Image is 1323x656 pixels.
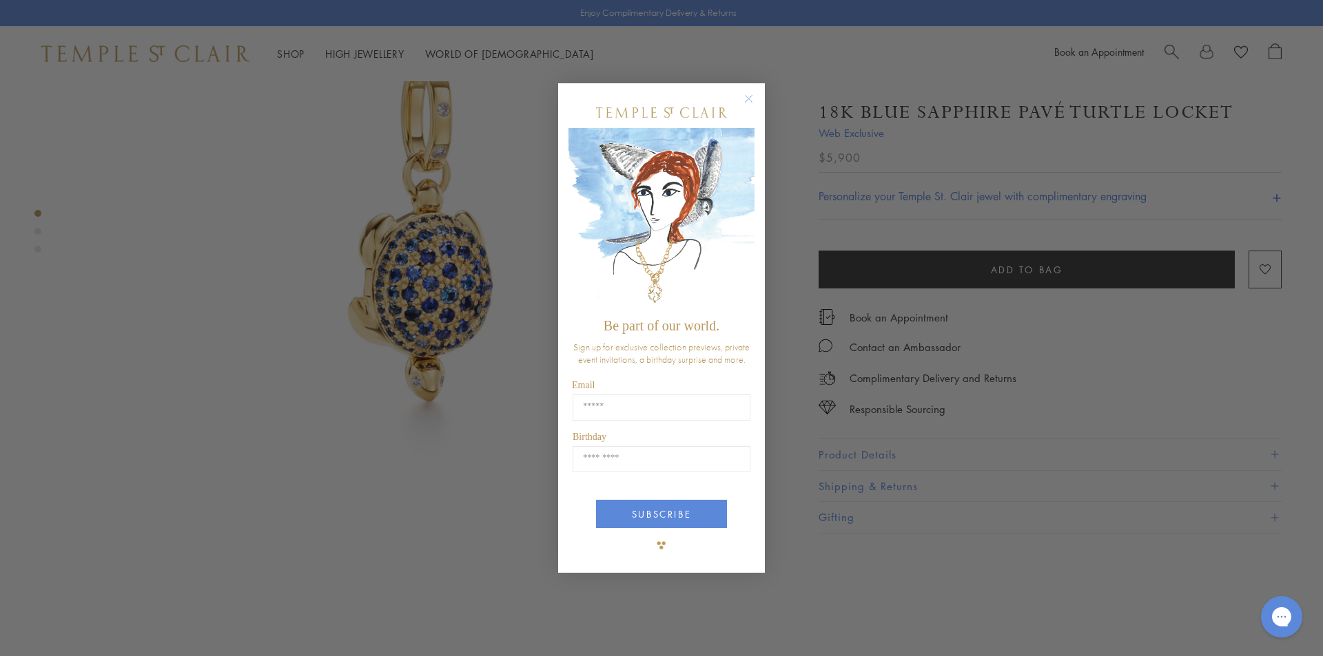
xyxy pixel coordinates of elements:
span: Email [572,380,595,390]
span: Be part of our world. [604,318,719,333]
img: Temple St. Clair [596,107,727,118]
iframe: Gorgias live chat messenger [1254,591,1309,642]
span: Birthday [573,432,606,442]
img: c4a9eb12-d91a-4d4a-8ee0-386386f4f338.jpeg [568,128,755,312]
button: Close dialog [747,97,764,114]
img: TSC [648,531,675,559]
button: SUBSCRIBE [596,500,727,528]
span: Sign up for exclusive collection previews, private event invitations, a birthday surprise and more. [573,341,750,366]
input: Email [573,394,750,421]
